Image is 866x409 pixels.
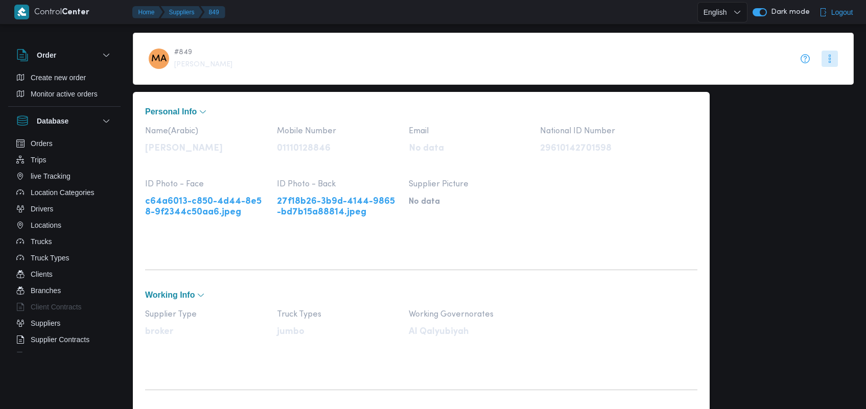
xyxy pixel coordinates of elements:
button: Clients [12,266,116,282]
div: Maido Ahmad Muhammad Mosai [149,49,169,69]
span: Working Info [145,291,195,299]
span: Client Contracts [31,301,82,313]
div: Personal Info [145,118,697,251]
span: Truck Types [31,252,69,264]
button: Devices [12,348,116,364]
button: Order [16,49,112,61]
span: Supplier Type [145,310,267,319]
p: 29610142701598 [540,143,662,154]
span: National ID Number [540,127,662,136]
b: Center [62,9,89,16]
div: Working Info [145,302,697,371]
button: Location Categories [12,184,116,201]
p: No data [409,143,530,154]
a: 27f18b26-3b9d-4144-9865-bd7b15a88814.jpeg [277,197,399,218]
span: Location Categories [31,186,95,199]
span: Trips [31,154,46,166]
span: Monitor active orders [31,88,98,100]
span: live Tracking [31,170,71,182]
button: Client Contracts [12,299,116,315]
span: Branches [31,284,61,297]
p: jumbo [277,327,399,338]
button: live Tracking [12,168,116,184]
span: Clients [31,268,53,280]
span: Trucks [31,235,52,248]
span: [PERSON_NAME] [174,61,232,69]
button: Trips [12,152,116,168]
button: Orders [12,135,116,152]
button: Locations [12,217,116,233]
button: Working Info [145,291,697,299]
img: X8yXhbKr1z7QwAAAABJRU5ErkJggg== [14,5,29,19]
button: Database [16,115,112,127]
span: Locations [31,219,61,231]
span: Suppliers [31,317,60,329]
button: Suppliers [12,315,116,331]
button: Truck Types [12,250,116,266]
span: Email [409,127,530,136]
button: Suppliers [161,6,203,18]
p: [PERSON_NAME] [145,143,267,154]
span: Drivers [31,203,53,215]
span: ID Photo - Back [277,180,399,189]
span: Create new order [31,71,86,84]
p: broker [145,327,267,338]
span: Mobile Number [277,127,399,136]
button: Home [132,6,163,18]
button: Branches [12,282,116,299]
div: Database [8,135,121,356]
span: Truck Types [277,310,399,319]
button: Trucks [12,233,116,250]
span: Supplier Picture [409,180,530,189]
h3: Database [37,115,68,127]
button: info [799,53,811,65]
span: Supplier Contracts [31,333,89,346]
button: Logout [815,2,857,22]
button: Supplier Contracts [12,331,116,348]
button: Create new order [12,69,116,86]
h3: Order [37,49,56,61]
p: Al Qalyubiyah [409,327,530,338]
p: 01110128846 [277,143,399,154]
span: No data [409,198,440,206]
span: Personal Info [145,108,197,116]
div: Order [8,69,121,106]
span: Working Governorates [409,310,530,319]
span: Dark mode [767,8,810,16]
button: Personal Info [145,108,697,116]
span: # 849 [174,49,232,57]
span: Name(Arabic) [145,127,267,136]
span: ID Photo - Face [145,180,267,189]
button: 849 [201,6,225,18]
button: Monitor active orders [12,86,116,102]
a: c64a6013-c850-4d44-8e58-9f2344c50aa6.jpeg [145,197,267,218]
span: Orders [31,137,53,150]
span: MA [151,49,167,69]
span: Devices [31,350,56,362]
button: More [822,51,838,67]
button: Drivers [12,201,116,217]
span: Logout [831,6,853,18]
